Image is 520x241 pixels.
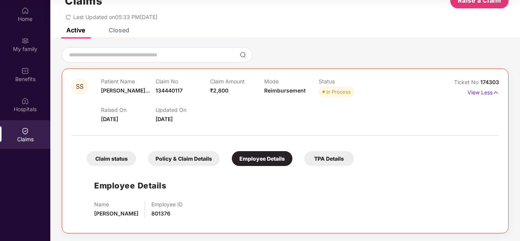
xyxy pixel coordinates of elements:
p: Updated On [156,107,210,113]
p: Mode [264,78,319,85]
span: [DATE] [101,116,118,122]
span: ₹2,800 [210,87,228,94]
p: View Less [467,86,499,97]
div: Active [66,26,85,34]
img: svg+xml;base64,PHN2ZyBpZD0iQ2xhaW0iIHhtbG5zPSJodHRwOi8vd3d3LnczLm9yZy8yMDAwL3N2ZyIgd2lkdGg9IjIwIi... [21,127,29,135]
span: 134440117 [156,87,183,94]
div: In Process [326,88,351,96]
p: Name [94,201,138,207]
span: [DATE] [156,116,173,122]
div: Policy & Claim Details [148,151,220,166]
span: [PERSON_NAME]... [101,87,150,94]
div: Claim status [87,151,136,166]
span: redo [66,14,71,20]
p: Raised On [101,107,156,113]
img: svg+xml;base64,PHN2ZyBpZD0iU2VhcmNoLTMyeDMyIiB4bWxucz0iaHR0cDovL3d3dy53My5vcmcvMjAwMC9zdmciIHdpZH... [240,52,246,58]
span: Last Updated on 05:33 PM[DATE] [73,14,157,20]
img: svg+xml;base64,PHN2ZyB4bWxucz0iaHR0cDovL3d3dy53My5vcmcvMjAwMC9zdmciIHdpZHRoPSIxNyIgaGVpZ2h0PSIxNy... [493,88,499,97]
span: [PERSON_NAME] [94,210,138,217]
h1: Employee Details [94,179,166,192]
div: Closed [109,26,129,34]
p: Claim Amount [210,78,265,85]
span: Ticket No [454,79,480,85]
span: 801376 [151,210,170,217]
span: Reimbursement [264,87,306,94]
p: Employee ID [151,201,183,207]
img: svg+xml;base64,PHN2ZyBpZD0iQmVuZWZpdHMiIHhtbG5zPSJodHRwOi8vd3d3LnczLm9yZy8yMDAwL3N2ZyIgd2lkdGg9Ij... [21,67,29,75]
span: SS [76,83,83,90]
div: TPA Details [304,151,354,166]
p: Claim No [156,78,210,85]
img: svg+xml;base64,PHN2ZyBpZD0iSG9zcGl0YWxzIiB4bWxucz0iaHR0cDovL3d3dy53My5vcmcvMjAwMC9zdmciIHdpZHRoPS... [21,97,29,105]
span: 174303 [480,79,499,85]
div: Employee Details [232,151,292,166]
p: Status [319,78,373,85]
p: Patient Name [101,78,156,85]
img: svg+xml;base64,PHN2ZyB3aWR0aD0iMjAiIGhlaWdodD0iMjAiIHZpZXdCb3g9IjAgMCAyMCAyMCIgZmlsbD0ibm9uZSIgeG... [21,37,29,45]
img: svg+xml;base64,PHN2ZyBpZD0iSG9tZSIgeG1sbnM9Imh0dHA6Ly93d3cudzMub3JnLzIwMDAvc3ZnIiB3aWR0aD0iMjAiIG... [21,7,29,14]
